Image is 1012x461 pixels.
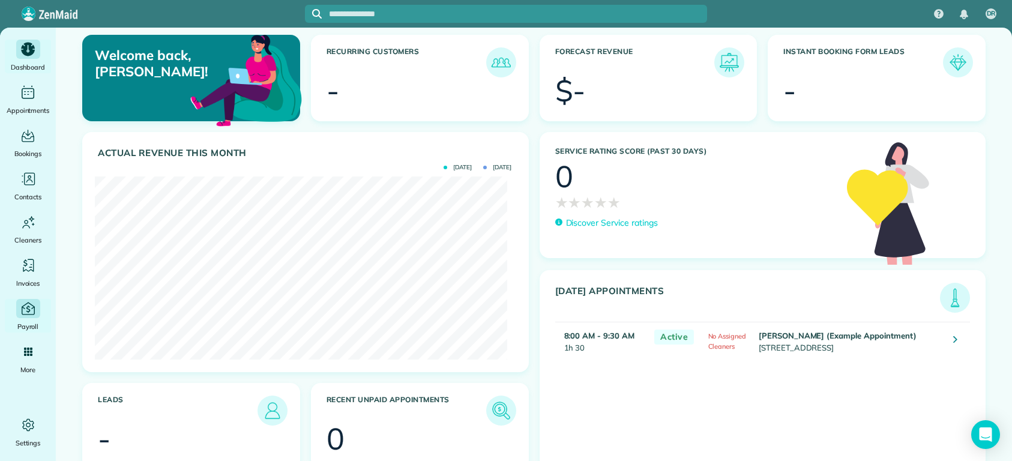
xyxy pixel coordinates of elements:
span: ★ [555,191,568,213]
img: icon_unpaid_appointments-47b8ce3997adf2238b356f14209ab4cced10bd1f174958f3ca8f1d0dd7fffeee.png [489,399,513,423]
img: icon_form_leads-04211a6a04a5b2264e4ee56bc0799ec3eb69b7e499cbb523a139df1d13a81ae0.png [946,50,970,74]
span: Dashboard [11,61,45,73]
img: icon_recurring_customers-cf858462ba22bcd05b5a5880d41d6543d210077de5bb9ebc9590e49fd87d84ed.png [489,50,513,74]
span: DR [987,9,996,19]
svg: Focus search [312,9,322,19]
div: 0 [555,161,573,191]
span: [DATE] [483,164,511,170]
button: Focus search [305,9,322,19]
img: dashboard_welcome-42a62b7d889689a78055ac9021e634bf52bae3f8056760290aed330b23ab8690.png [188,21,304,137]
span: ★ [581,191,594,213]
a: Dashboard [5,40,51,73]
img: icon_todays_appointments-901f7ab196bb0bea1936b74009e4eb5ffbc2d2711fa7634e0d609ed5ef32b18b.png [943,286,967,310]
span: Contacts [14,191,41,203]
div: - [783,76,796,106]
h3: Forecast Revenue [555,47,715,77]
h3: Actual Revenue this month [98,148,516,158]
h3: Instant Booking Form Leads [783,47,943,77]
span: ★ [568,191,581,213]
span: More [20,364,35,376]
strong: [PERSON_NAME] (Example Appointment) [759,331,917,340]
h3: Service Rating score (past 30 days) [555,147,836,155]
span: [DATE] [444,164,472,170]
a: Bookings [5,126,51,160]
p: Discover Service ratings [566,217,658,229]
a: Payroll [5,299,51,333]
div: Notifications [951,1,977,28]
span: Bookings [14,148,42,160]
a: Contacts [5,169,51,203]
a: Appointments [5,83,51,116]
h3: Leads [98,396,258,426]
div: - [98,424,110,454]
strong: 8:00 AM - 9:30 AM [564,331,634,340]
img: icon_forecast_revenue-8c13a41c7ed35a8dcfafea3cbb826a0462acb37728057bba2d056411b612bbbe.png [717,50,741,74]
a: Invoices [5,256,51,289]
div: - [327,76,339,106]
span: Cleaners [14,234,41,246]
span: ★ [607,191,621,213]
div: 0 [327,424,345,454]
div: $- [555,76,586,106]
h3: [DATE] Appointments [555,286,941,313]
a: Settings [5,415,51,449]
span: ★ [594,191,607,213]
span: No Assigned Cleaners [708,332,747,351]
td: 1h 30 [555,322,649,360]
span: Payroll [17,321,39,333]
h3: Recurring Customers [327,47,486,77]
td: [STREET_ADDRESS] [756,322,945,360]
h3: Recent unpaid appointments [327,396,486,426]
a: Cleaners [5,212,51,246]
span: Active [654,330,694,345]
div: Open Intercom Messenger [971,420,1000,449]
p: Welcome back, [PERSON_NAME]! [95,47,230,79]
span: Invoices [16,277,40,289]
span: Appointments [7,104,50,116]
img: icon_leads-1bed01f49abd5b7fead27621c3d59655bb73ed531f8eeb49469d10e621d6b896.png [261,399,285,423]
a: Discover Service ratings [555,217,658,229]
span: Settings [16,437,41,449]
